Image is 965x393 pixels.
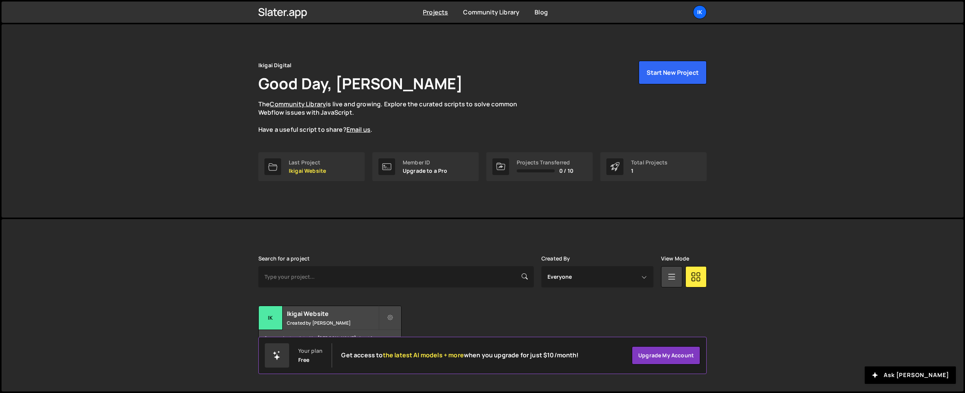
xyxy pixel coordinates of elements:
[258,73,463,94] h1: Good Day, [PERSON_NAME]
[693,5,707,19] a: Ik
[541,256,570,262] label: Created By
[639,61,707,84] button: Start New Project
[258,306,402,353] a: Ik Ikigai Website Created by [PERSON_NAME] 2 pages, last updated by [PERSON_NAME] about 1 hour ago
[632,346,700,365] a: Upgrade my account
[383,351,464,359] span: the latest AI models + more
[403,159,448,166] div: Member ID
[259,306,283,330] div: Ik
[423,8,448,16] a: Projects
[289,168,326,174] p: Ikigai Website
[298,348,323,354] div: Your plan
[258,256,310,262] label: Search for a project
[287,320,378,326] small: Created by [PERSON_NAME]
[258,152,365,181] a: Last Project Ikigai Website
[631,159,668,166] div: Total Projects
[631,168,668,174] p: 1
[517,159,573,166] div: Projects Transferred
[298,357,310,363] div: Free
[258,266,534,287] input: Type your project...
[346,125,370,134] a: Email us
[341,352,579,359] h2: Get access to when you upgrade for just $10/month!
[270,100,326,108] a: Community Library
[287,309,378,318] h2: Ikigai Website
[403,168,448,174] p: Upgrade to a Pro
[865,366,956,384] button: Ask [PERSON_NAME]
[463,8,519,16] a: Community Library
[661,256,689,262] label: View Mode
[535,8,548,16] a: Blog
[258,100,532,134] p: The is live and growing. Explore the curated scripts to solve common Webflow issues with JavaScri...
[559,168,573,174] span: 0 / 10
[259,330,401,353] div: 2 pages, last updated by [PERSON_NAME] about 1 hour ago
[289,159,326,166] div: Last Project
[258,61,291,70] div: Ikigai Digital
